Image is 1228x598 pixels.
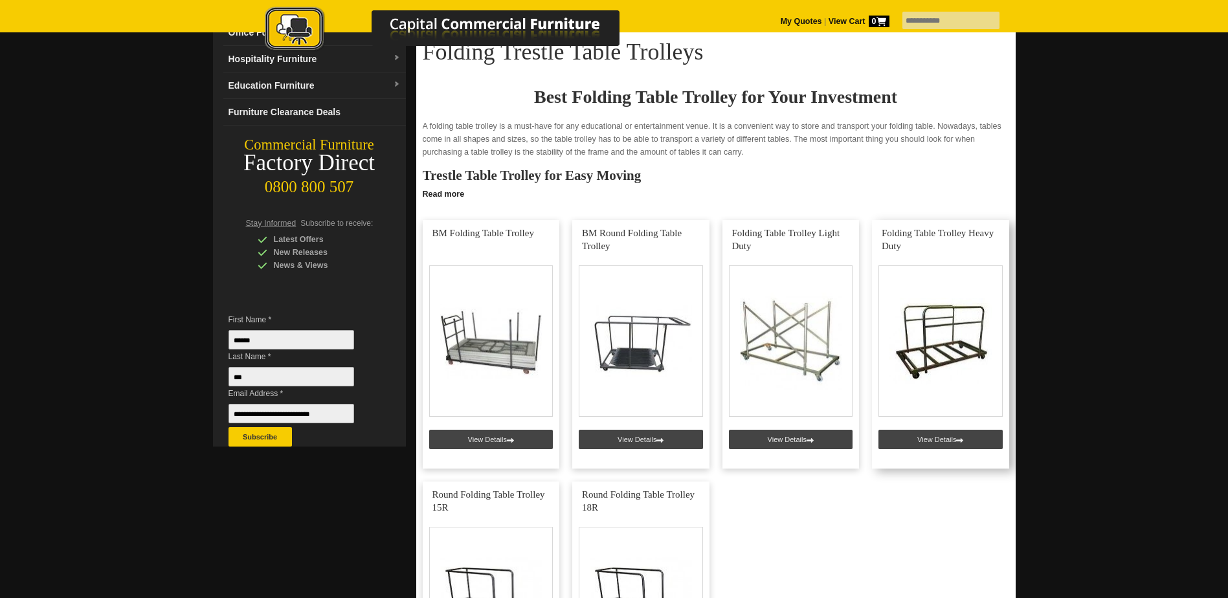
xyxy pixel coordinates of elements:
span: Stay Informed [246,219,296,228]
input: Last Name * [229,367,354,386]
a: Office Furnituredropdown [223,19,406,46]
span: Last Name * [229,350,374,363]
img: dropdown [393,81,401,89]
input: Email Address * [229,404,354,423]
strong: Best Folding Table Trolley for Your Investment [534,87,897,107]
span: Email Address * [229,387,374,400]
div: 0800 800 507 [213,172,406,196]
div: News & Views [258,259,381,272]
a: Furniture Clearance Deals [223,99,406,126]
p: A folding table trolley is a must-have for any educational or entertainment venue. It is a conven... [423,120,1009,159]
a: Education Furnituredropdown [223,72,406,99]
a: My Quotes [781,17,822,26]
span: Subscribe to receive: [300,219,373,228]
img: Capital Commercial Furniture Logo [229,6,682,54]
span: 0 [869,16,889,27]
span: First Name * [229,313,374,326]
strong: View Cart [829,17,889,26]
a: Capital Commercial Furniture Logo [229,6,682,58]
a: Hospitality Furnituredropdown [223,46,406,72]
div: Factory Direct [213,154,406,172]
h1: Folding Trestle Table Trolleys [423,39,1009,64]
div: New Releases [258,246,381,259]
strong: Trestle Table Trolley for Easy Moving [423,168,642,183]
a: Click to read more [416,184,1016,201]
a: View Cart0 [826,17,889,26]
div: Commercial Furniture [213,136,406,154]
button: Subscribe [229,427,292,447]
input: First Name * [229,330,354,349]
div: Latest Offers [258,233,381,246]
